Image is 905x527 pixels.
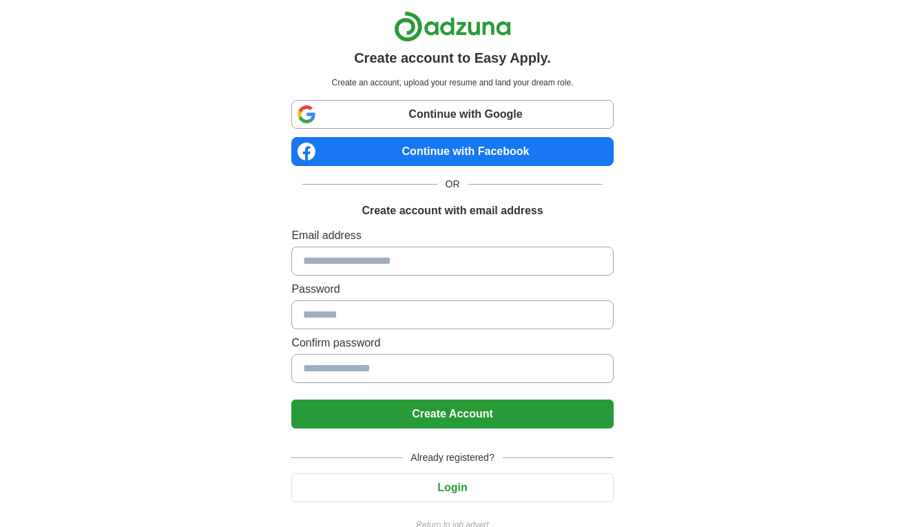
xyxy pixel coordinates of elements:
label: Email address [291,227,613,244]
a: Continue with Google [291,100,613,129]
h1: Create account to Easy Apply. [354,48,551,68]
label: Confirm password [291,335,613,351]
a: Login [291,482,613,493]
span: OR [437,177,468,192]
h1: Create account with email address [362,203,543,219]
p: Create an account, upload your resume and land your dream role. [294,76,610,89]
button: Create Account [291,400,613,428]
a: Continue with Facebook [291,137,613,166]
label: Password [291,281,613,298]
img: Adzuna logo [394,11,511,42]
button: Login [291,473,613,502]
span: Already registered? [402,451,502,465]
